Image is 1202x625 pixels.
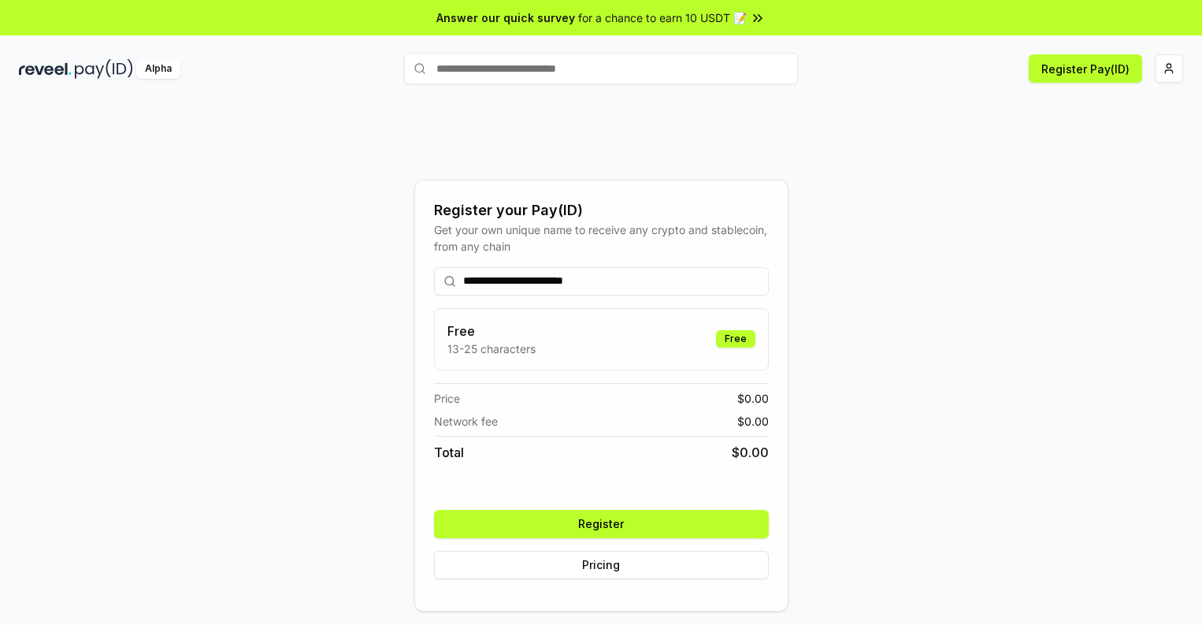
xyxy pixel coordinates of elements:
[436,9,575,26] span: Answer our quick survey
[434,199,769,221] div: Register your Pay(ID)
[732,443,769,462] span: $ 0.00
[19,59,72,79] img: reveel_dark
[447,322,536,340] h3: Free
[434,221,769,255] div: Get your own unique name to receive any crypto and stablecoin, from any chain
[75,59,133,79] img: pay_id
[1029,54,1142,83] button: Register Pay(ID)
[737,413,769,430] span: $ 0.00
[737,390,769,407] span: $ 0.00
[434,413,498,430] span: Network fee
[716,330,755,348] div: Free
[578,9,747,26] span: for a chance to earn 10 USDT 📝
[434,443,464,462] span: Total
[434,551,769,579] button: Pricing
[136,59,180,79] div: Alpha
[434,510,769,538] button: Register
[447,340,536,357] p: 13-25 characters
[434,390,460,407] span: Price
